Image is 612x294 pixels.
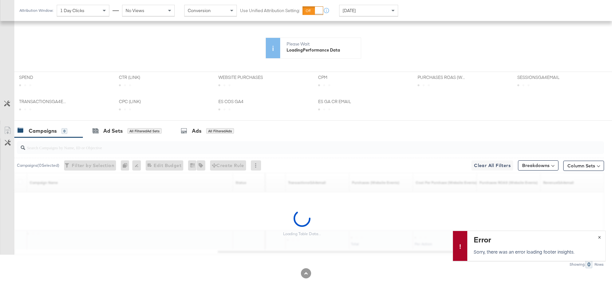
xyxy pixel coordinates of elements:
[62,128,67,134] div: 0
[471,160,513,171] button: Clear All Filters
[343,8,356,13] span: [DATE]
[192,127,201,135] div: Ads
[103,127,123,135] div: Ad Sets
[25,139,550,151] input: Search Campaigns by Name, ID or Objective
[518,160,558,171] button: Breakdowns
[474,248,597,255] p: Sorry, there was an error loading footer insights.
[598,233,601,240] span: ×
[474,162,511,170] span: Clear All Filters
[283,231,321,236] div: Loading Table Data...
[121,160,132,171] div: 0
[474,234,597,245] div: Error
[240,8,300,14] label: Use Unified Attribution Setting:
[563,161,604,171] button: Column Sets
[19,8,54,13] div: Attribution Window:
[29,127,57,135] div: Campaigns
[594,231,605,242] button: ×
[17,163,59,168] div: Campaigns ( 0 Selected)
[188,8,211,13] span: Conversion
[206,128,234,134] div: All Filtered Ads
[60,8,84,13] span: 1 Day Clicks
[127,128,162,134] div: All Filtered Ad Sets
[126,8,144,13] span: No Views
